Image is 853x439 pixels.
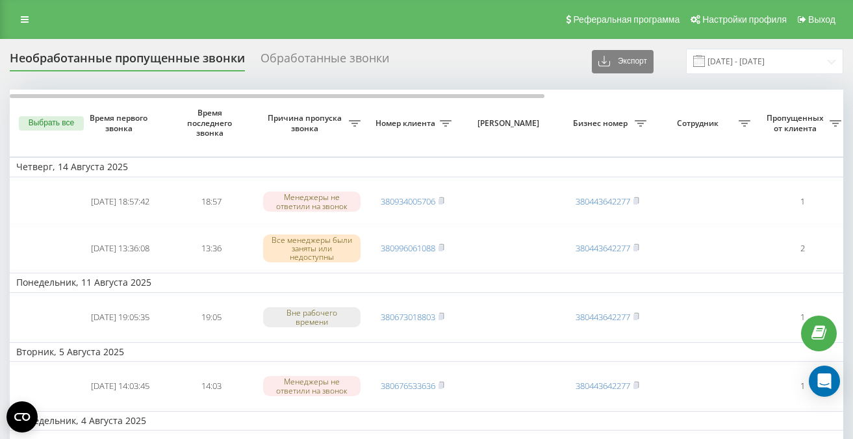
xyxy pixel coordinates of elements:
[263,192,361,211] div: Менеджеры не ответили на звонок
[757,227,848,271] td: 2
[374,118,440,129] span: Номер клиента
[381,311,435,323] a: 380673018803
[263,113,349,133] span: Причина пропуска звонка
[166,364,257,408] td: 14:03
[381,242,435,254] a: 380996061088
[576,242,630,254] a: 380443642277
[757,364,848,408] td: 1
[166,295,257,340] td: 19:05
[469,118,551,129] span: [PERSON_NAME]
[261,51,389,71] div: Обработанные звонки
[19,116,84,131] button: Выбрать все
[6,401,38,433] button: Open CMP widget
[75,364,166,408] td: [DATE] 14:03:45
[809,366,840,397] div: Open Intercom Messenger
[381,195,435,207] a: 380934005706
[176,108,246,138] span: Время последнего звонка
[263,307,361,327] div: Вне рабочего времени
[576,195,630,207] a: 380443642277
[568,118,635,129] span: Бизнес номер
[808,14,835,25] span: Выход
[10,51,245,71] div: Необработанные пропущенные звонки
[166,180,257,224] td: 18:57
[702,14,787,25] span: Настройки профиля
[263,376,361,395] div: Менеджеры не ответили на звонок
[573,14,680,25] span: Реферальная программа
[763,113,830,133] span: Пропущенных от клиента
[75,295,166,340] td: [DATE] 19:05:35
[75,180,166,224] td: [DATE] 18:57:42
[757,295,848,340] td: 1
[75,227,166,271] td: [DATE] 13:36:08
[576,311,630,323] a: 380443642277
[263,234,361,263] div: Все менеджеры были заняты или недоступны
[381,380,435,392] a: 380676533636
[592,50,654,73] button: Экспорт
[85,113,155,133] span: Время первого звонка
[659,118,739,129] span: Сотрудник
[166,227,257,271] td: 13:36
[576,380,630,392] a: 380443642277
[757,180,848,224] td: 1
